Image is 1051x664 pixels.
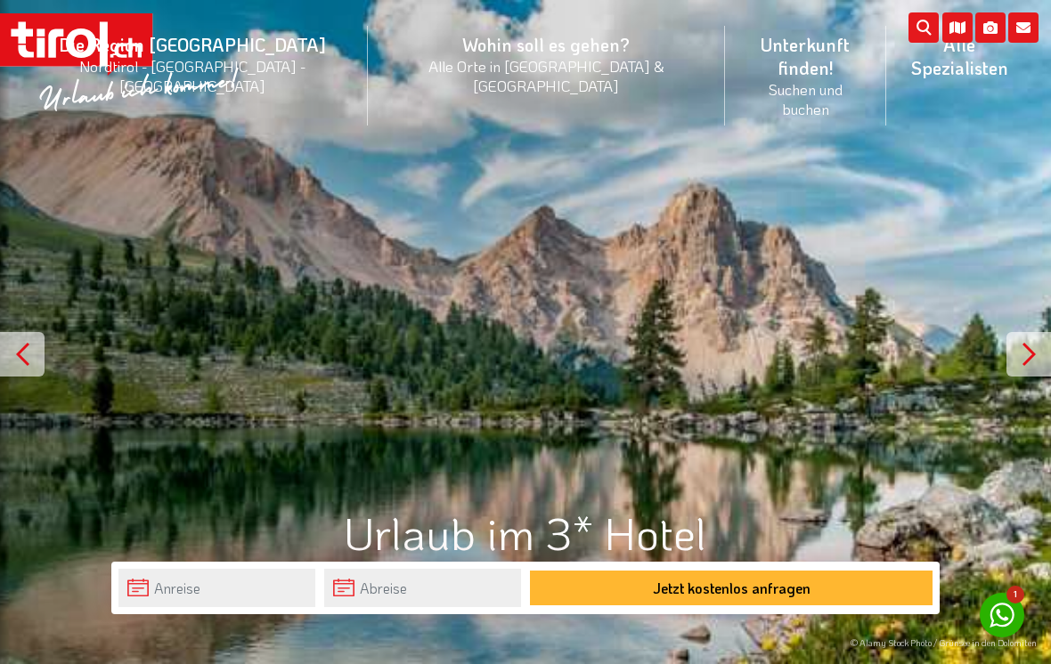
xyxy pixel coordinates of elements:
a: Wohin soll es gehen?Alle Orte in [GEOGRAPHIC_DATA] & [GEOGRAPHIC_DATA] [368,13,726,115]
a: Unterkunft finden!Suchen und buchen [725,13,885,138]
h1: Urlaub im 3* Hotel [111,508,940,557]
small: Alle Orte in [GEOGRAPHIC_DATA] & [GEOGRAPHIC_DATA] [389,56,705,95]
span: 1 [1006,586,1024,603]
i: Kontakt [1008,12,1039,43]
input: Abreise [324,569,521,607]
a: Die Region [GEOGRAPHIC_DATA]Nordtirol - [GEOGRAPHIC_DATA] - [GEOGRAPHIC_DATA] [18,13,368,115]
small: Nordtirol - [GEOGRAPHIC_DATA] - [GEOGRAPHIC_DATA] [39,56,346,95]
i: Karte öffnen [942,12,973,43]
input: Anreise [118,569,315,607]
i: Fotogalerie [975,12,1006,43]
small: Suchen und buchen [746,79,864,118]
button: Jetzt kostenlos anfragen [530,571,933,605]
a: Alle Spezialisten [886,13,1033,99]
a: 1 [980,593,1024,637]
